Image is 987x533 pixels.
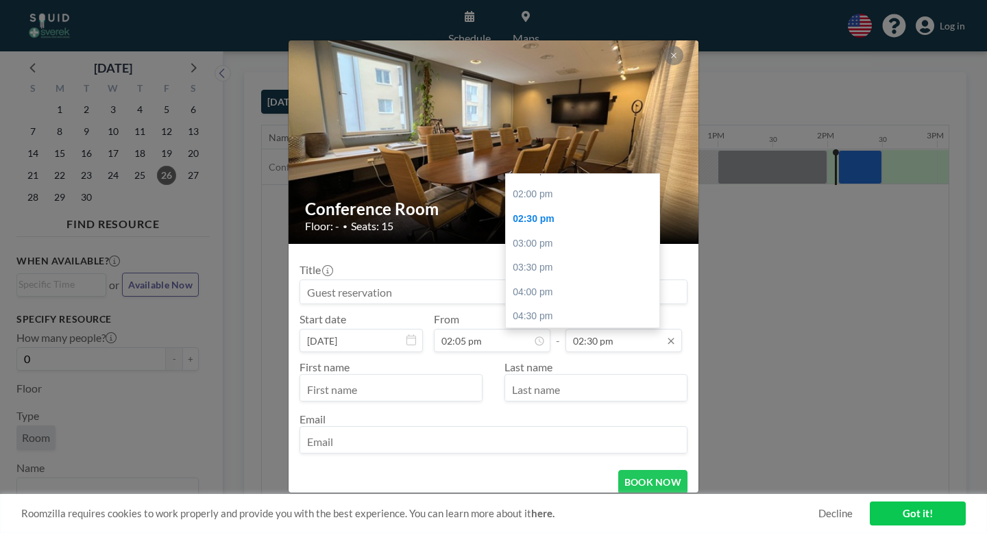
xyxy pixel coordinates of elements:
input: Email [300,430,687,453]
label: Last name [504,360,552,373]
label: Start date [300,312,346,326]
button: BOOK NOW [618,470,687,494]
input: First name [300,377,482,401]
label: Email [300,412,326,425]
input: Last name [505,377,687,401]
label: First name [300,360,350,373]
span: Roomzilla requires cookies to work properly and provide you with the best experience. You can lea... [21,507,818,520]
span: - [556,317,560,347]
label: Title [300,263,332,277]
div: 03:00 pm [506,232,659,256]
span: Seats: 15 [351,219,393,233]
span: Floor: - [305,219,339,233]
label: From [434,312,459,326]
div: 04:00 pm [506,280,659,305]
a: Decline [818,507,853,520]
div: 03:30 pm [506,256,659,280]
div: 02:30 pm [506,207,659,232]
span: • [343,221,348,232]
a: Got it! [870,501,966,525]
input: Guest reservation [300,280,687,303]
a: here. [531,507,555,519]
h2: Conference Room [305,199,683,219]
div: 04:30 pm [506,304,659,329]
div: 02:00 pm [506,182,659,207]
